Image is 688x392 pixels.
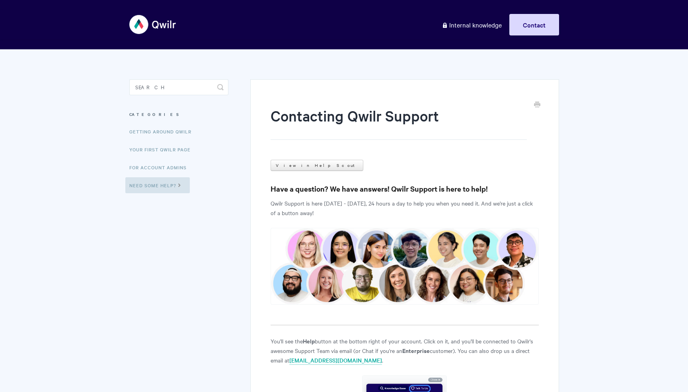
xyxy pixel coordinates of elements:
b: Enterprise [402,346,430,355]
img: file-sbiJv63vfu.png [271,228,538,305]
a: Print this Article [534,101,540,110]
a: View in Help Scout [271,160,363,171]
b: Help [303,337,315,345]
a: Getting Around Qwilr [129,123,197,139]
a: Need Some Help? [125,177,190,193]
a: Your First Qwilr Page [129,141,197,157]
strong: Have a question? We have answers! Qwilr Support is here to help! [271,184,488,194]
a: Contact [509,14,559,35]
h3: Categories [129,107,228,122]
a: [EMAIL_ADDRESS][DOMAIN_NAME] [289,356,382,365]
a: For Account Admins [129,159,193,175]
p: Qwilr Support is here [DATE] - [DATE], 24 hours a day to help you when you need it. And we're jus... [271,198,538,218]
img: Qwilr Help Center [129,10,177,39]
p: You'll see the button at the bottom right of your account. Click on it, and you'll be connected t... [271,336,538,365]
a: Internal knowledge [436,14,508,35]
h1: Contacting Qwilr Support [271,106,526,140]
input: Search [129,79,228,95]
